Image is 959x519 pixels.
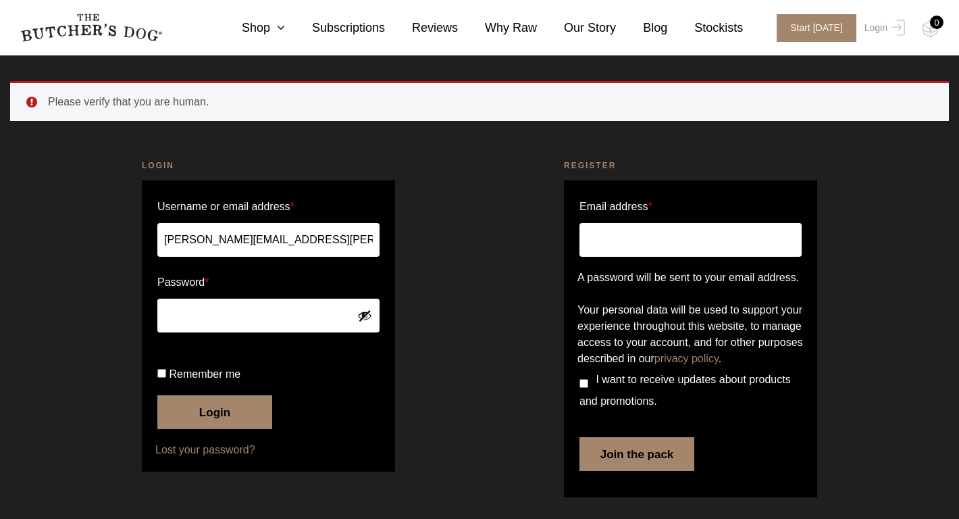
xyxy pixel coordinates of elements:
[777,14,856,42] span: Start [DATE]
[169,368,240,380] span: Remember me
[654,353,719,364] a: privacy policy
[157,395,272,429] button: Login
[357,308,372,323] button: Show password
[537,19,616,37] a: Our Story
[577,270,804,286] p: A password will be sent to your email address.
[458,19,537,37] a: Why Raw
[579,437,694,471] button: Join the pack
[157,272,380,293] label: Password
[579,379,588,388] input: I want to receive updates about products and promotions.
[157,369,166,378] input: Remember me
[763,14,861,42] a: Start [DATE]
[667,19,743,37] a: Stockists
[577,302,804,367] p: Your personal data will be used to support your experience throughout this website, to manage acc...
[616,19,667,37] a: Blog
[861,14,905,42] a: Login
[579,196,652,218] label: Email address
[157,196,380,218] label: Username or email address
[285,19,385,37] a: Subscriptions
[48,94,927,110] li: Please verify that you are human.
[922,20,939,38] img: TBD_Cart-Empty.png
[385,19,458,37] a: Reviews
[564,159,817,172] h2: Register
[930,16,943,29] div: 0
[142,159,395,172] h2: Login
[579,374,791,407] span: I want to receive updates about products and promotions.
[155,442,382,458] a: Lost your password?
[215,19,285,37] a: Shop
